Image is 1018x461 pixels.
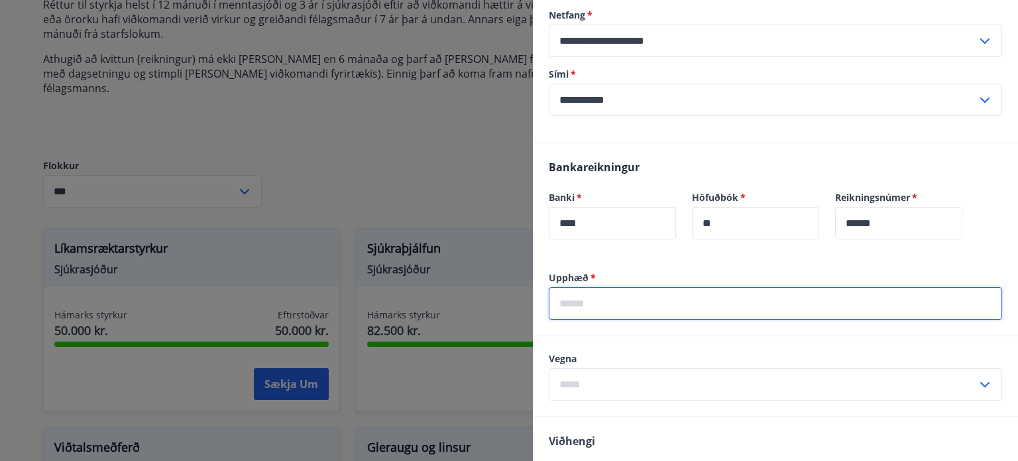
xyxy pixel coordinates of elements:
div: Upphæð [549,287,1002,320]
label: Banki [549,191,676,204]
span: Bankareikningur [549,160,640,174]
label: Höfuðbók [692,191,819,204]
label: Sími [549,68,1002,81]
label: Upphæð [549,271,1002,285]
label: Reikningsnúmer [835,191,962,204]
label: Vegna [549,352,1002,365]
label: Netfang [549,9,1002,22]
span: Viðhengi [549,434,595,448]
